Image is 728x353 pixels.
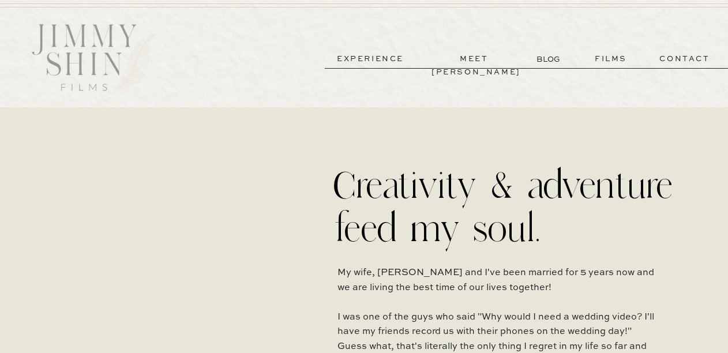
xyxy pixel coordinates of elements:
a: contact [643,52,726,66]
a: BLOG [536,53,562,65]
a: meet [PERSON_NAME] [431,52,517,66]
a: films [583,52,639,66]
a: experience [328,52,413,66]
h2: Creativity & adventure feed my soul. [333,164,683,247]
